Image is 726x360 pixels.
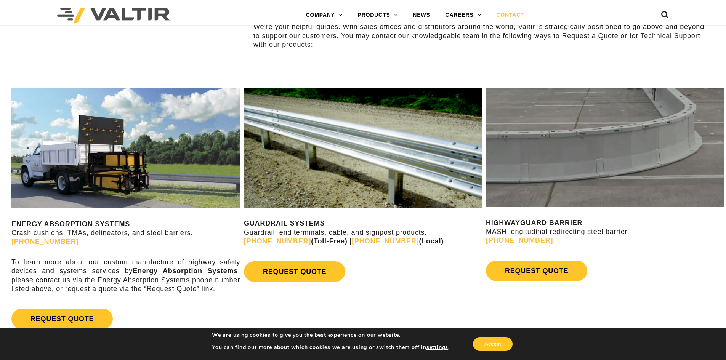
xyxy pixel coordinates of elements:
[405,8,438,23] a: NEWS
[212,344,450,351] p: You can find out more about which cookies we are using or switch them off in .
[11,258,240,294] p: To learn more about our custom manufacture of highway safety devices and systems services by , pl...
[244,261,345,282] a: REQUEST QUOTE
[350,8,405,23] a: PRODUCTS
[298,8,350,23] a: COMPANY
[244,88,482,208] img: Guardrail Contact Us Page Image
[244,237,311,245] a: [PHONE_NUMBER]
[426,344,448,351] button: settings
[352,237,419,245] a: [PHONE_NUMBER]
[438,8,489,23] a: CAREERS
[486,88,724,207] img: Radius-Barrier-Section-Highwayguard3
[486,219,724,245] p: MASH longitudinal redirecting steel barrier.
[11,220,130,228] strong: ENERGY ABSORPTION SYSTEMS
[11,309,113,329] a: REQUEST QUOTE
[486,261,587,281] a: REQUEST QUOTE
[11,238,79,245] a: [PHONE_NUMBER]
[244,219,482,246] p: Guardrail, end terminals, cable, and signpost products.
[11,88,240,208] img: SS180M Contact Us Page Image
[489,8,532,23] a: CONTACT
[212,332,450,339] p: We are using cookies to give you the best experience on our website.
[486,237,553,244] a: [PHONE_NUMBER]
[253,22,705,49] p: We’re your helpful guides. With sales offices and distributors around the world, Valtir is strate...
[57,8,170,23] img: Valtir
[244,237,444,245] strong: (Toll-Free) | (Local)
[11,220,240,246] p: Crash cushions, TMAs, delineators, and steel barriers.
[133,267,238,275] strong: Energy Absorption Systems
[473,337,513,351] button: Accept
[244,219,325,227] strong: GUARDRAIL SYSTEMS
[486,219,582,227] strong: HIGHWAYGUARD BARRIER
